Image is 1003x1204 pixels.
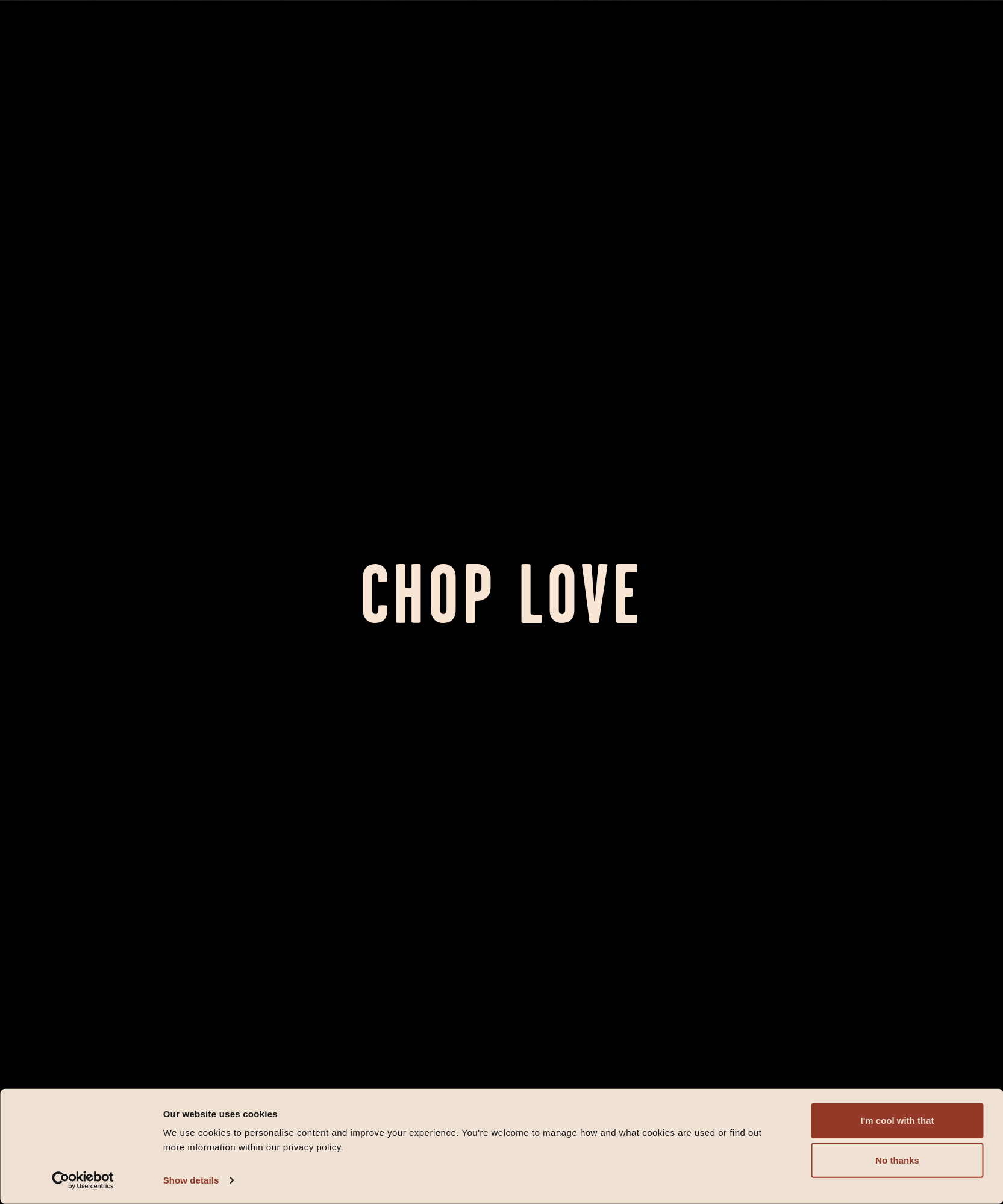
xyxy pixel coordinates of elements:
div: Our website uses cookies [163,1106,784,1121]
button: No thanks [811,1143,984,1178]
div: We use cookies to personalise content and improve your experience. You're welcome to manage how a... [163,1126,784,1155]
button: I'm cool with that [811,1103,984,1138]
a: Show details [163,1171,233,1190]
a: Usercentrics Cookiebot - opens in a new window [30,1171,136,1190]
